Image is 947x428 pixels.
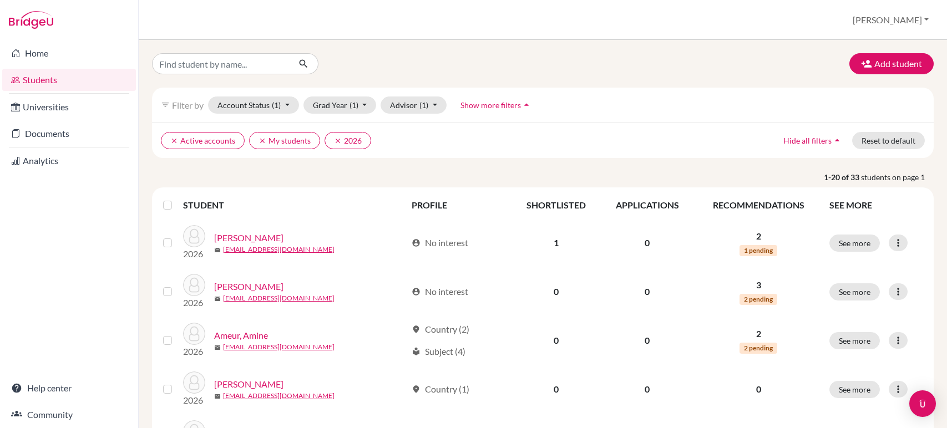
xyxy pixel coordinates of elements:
p: 2 [701,327,816,340]
strong: 1-20 of 33 [824,171,861,183]
span: students on page 1 [861,171,934,183]
p: 2026 [183,247,205,261]
a: Ameur, Amine [214,329,268,342]
a: [PERSON_NAME] [214,280,283,293]
p: 3 [701,278,816,292]
button: Show more filtersarrow_drop_up [451,96,541,114]
a: [EMAIL_ADDRESS][DOMAIN_NAME] [223,244,335,254]
th: APPLICATIONS [600,192,694,218]
div: Country (1) [412,383,469,396]
button: Account Status(1) [208,96,299,114]
i: arrow_drop_up [521,99,532,110]
img: Alaoui, Lilia [183,225,205,247]
p: 0 [701,383,816,396]
button: Hide all filtersarrow_drop_up [774,132,852,149]
th: STUDENT [183,192,405,218]
input: Find student by name... [152,53,290,74]
a: Universities [2,96,136,118]
a: [PERSON_NAME] [214,378,283,391]
button: [PERSON_NAME] [848,9,934,30]
a: [PERSON_NAME] [214,231,283,244]
span: Show more filters [460,100,521,110]
div: Subject (4) [412,345,465,358]
div: No interest [412,236,468,249]
span: account_circle [412,287,421,296]
a: [EMAIL_ADDRESS][DOMAIN_NAME] [223,342,335,352]
p: 2026 [183,394,205,407]
span: mail [214,295,221,302]
a: Home [2,42,136,64]
td: 0 [512,316,600,365]
button: Grad Year(1) [303,96,377,114]
span: 2 pending [740,294,777,305]
button: Advisor(1) [381,96,447,114]
th: PROFILE [405,192,512,218]
span: Hide all filters [783,136,832,145]
button: clear2026 [325,132,371,149]
th: SHORTLISTED [512,192,600,218]
span: Filter by [172,100,204,110]
th: SEE MORE [823,192,929,218]
p: 2 [701,230,816,243]
span: (1) [272,100,281,110]
button: clearActive accounts [161,132,245,149]
img: Ambrose, Evelyn [183,274,205,296]
span: local_library [412,347,421,356]
td: 0 [512,267,600,316]
span: mail [214,247,221,253]
span: location_on [412,325,421,334]
i: filter_list [161,100,170,109]
div: No interest [412,285,468,298]
span: 1 pending [740,245,777,256]
td: 1 [512,218,600,267]
span: (1) [350,100,358,110]
td: 0 [600,218,694,267]
img: Bridge-U [9,11,53,29]
div: Country (2) [412,323,469,336]
span: mail [214,393,221,400]
i: arrow_drop_up [832,135,843,146]
img: Araujo, Grace [183,371,205,394]
button: clearMy students [249,132,320,149]
button: See more [829,235,880,252]
td: 0 [600,316,694,365]
span: (1) [419,100,428,110]
i: clear [170,137,178,145]
th: RECOMMENDATIONS [694,192,823,218]
span: account_circle [412,238,421,247]
img: Ameur, Amine [183,323,205,345]
button: Reset to default [852,132,925,149]
span: 2 pending [740,343,777,354]
button: See more [829,283,880,300]
a: Help center [2,377,136,399]
span: location_on [412,385,421,394]
div: Open Intercom Messenger [909,390,936,417]
button: See more [829,332,880,349]
p: 2026 [183,345,205,358]
button: Add student [849,53,934,74]
td: 0 [600,267,694,316]
a: Students [2,69,136,91]
a: [EMAIL_ADDRESS][DOMAIN_NAME] [223,293,335,303]
i: clear [259,137,266,145]
i: clear [334,137,342,145]
a: [EMAIL_ADDRESS][DOMAIN_NAME] [223,391,335,401]
a: Analytics [2,150,136,172]
a: Documents [2,123,136,145]
button: See more [829,381,880,398]
td: 0 [600,365,694,414]
td: 0 [512,365,600,414]
p: 2026 [183,296,205,309]
span: mail [214,344,221,351]
a: Community [2,404,136,426]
